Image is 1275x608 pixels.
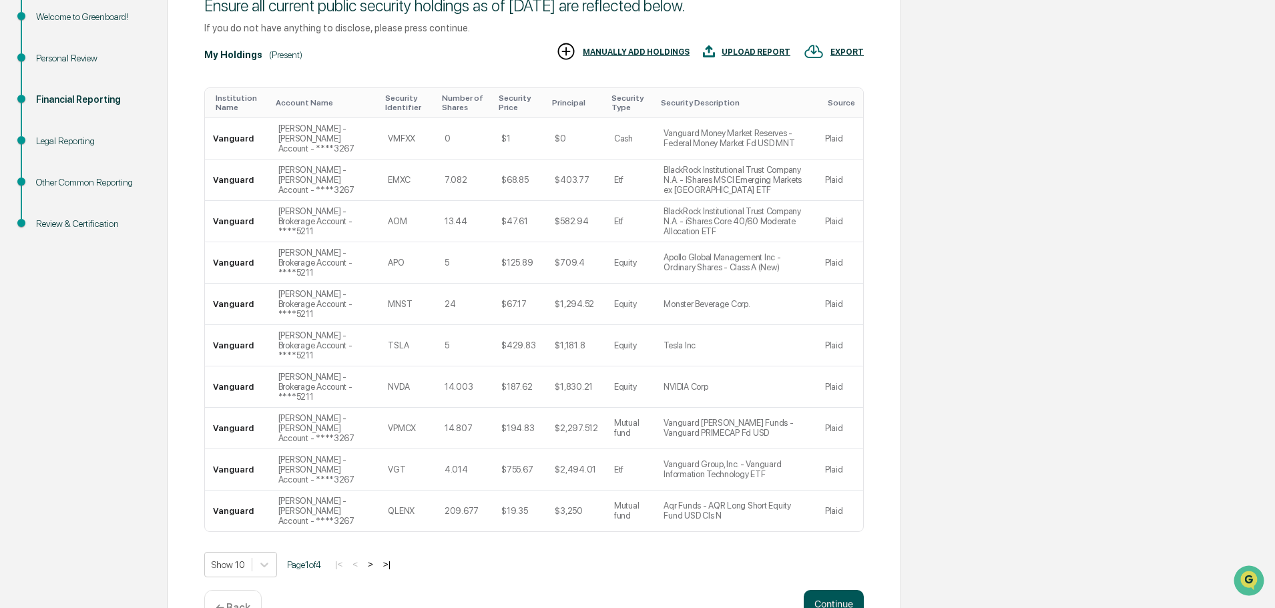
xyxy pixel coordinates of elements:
div: Review & Certification [36,217,146,231]
td: Plaid [817,491,863,531]
td: TSLA [380,325,437,366]
td: Plaid [817,118,863,160]
td: [PERSON_NAME] - Brokerage Account - ****5211 [270,242,380,284]
td: Etf [606,449,656,491]
div: 🗄️ [97,170,107,180]
div: Start new chat [45,102,219,115]
div: Toggle SortBy [216,93,265,112]
td: [PERSON_NAME] - Brokerage Account - ****5211 [270,284,380,325]
td: $187.62 [493,366,547,408]
td: Vanguard [PERSON_NAME] Funds - Vanguard PRIMECAP Fd USD [656,408,817,449]
td: Vanguard Group, Inc. - Vanguard Information Technology ETF [656,449,817,491]
td: $194.83 [493,408,547,449]
div: My Holdings [204,49,262,60]
td: Etf [606,160,656,201]
span: Pylon [133,226,162,236]
td: 24 [437,284,493,325]
button: > [364,559,377,570]
div: Toggle SortBy [828,98,858,107]
td: VGT [380,449,437,491]
a: 🗄️Attestations [91,163,171,187]
td: Mutual fund [606,408,656,449]
div: (Present) [269,49,302,60]
td: 5 [437,242,493,284]
td: APO [380,242,437,284]
div: Other Common Reporting [36,176,146,190]
a: 🖐️Preclearance [8,163,91,187]
div: MANUALLY ADD HOLDINGS [583,47,690,57]
div: Toggle SortBy [661,98,812,107]
td: $2,494.01 [547,449,605,491]
td: Plaid [817,284,863,325]
td: [PERSON_NAME] - [PERSON_NAME] Account - ****3267 [270,160,380,201]
img: 1746055101610-c473b297-6a78-478c-a979-82029cc54cd1 [13,102,37,126]
td: 14.807 [437,408,493,449]
td: Plaid [817,201,863,242]
td: $709.4 [547,242,605,284]
td: $1 [493,118,547,160]
td: NVIDIA Corp [656,366,817,408]
span: Page 1 of 4 [287,559,321,570]
td: Vanguard [205,366,270,408]
td: MNST [380,284,437,325]
img: EXPORT [804,41,824,61]
td: $429.83 [493,325,547,366]
td: Vanguard [205,201,270,242]
td: $1,830.21 [547,366,605,408]
td: Equity [606,366,656,408]
iframe: Open customer support [1232,564,1268,600]
td: [PERSON_NAME] - Brokerage Account - ****5211 [270,366,380,408]
div: Financial Reporting [36,93,146,107]
td: [PERSON_NAME] - Brokerage Account - ****5211 [270,325,380,366]
td: 7.082 [437,160,493,201]
td: $125.89 [493,242,547,284]
td: 13.44 [437,201,493,242]
td: Vanguard [205,284,270,325]
div: Welcome to Greenboard! [36,10,146,24]
td: $3,250 [547,491,605,531]
div: 🔎 [13,195,24,206]
div: UPLOAD REPORT [722,47,790,57]
img: MANUALLY ADD HOLDINGS [556,41,576,61]
td: $403.77 [547,160,605,201]
td: $1,181.8 [547,325,605,366]
td: 14.003 [437,366,493,408]
a: Powered byPylon [94,226,162,236]
td: $755.67 [493,449,547,491]
span: Attestations [110,168,166,182]
td: Vanguard [205,160,270,201]
td: Plaid [817,366,863,408]
div: Toggle SortBy [499,93,541,112]
td: [PERSON_NAME] - [PERSON_NAME] Account - ****3267 [270,491,380,531]
td: $2,297.512 [547,408,605,449]
td: Plaid [817,325,863,366]
span: Preclearance [27,168,86,182]
td: Vanguard [205,491,270,531]
td: Vanguard [205,449,270,491]
td: Vanguard [205,242,270,284]
td: Equity [606,325,656,366]
p: How can we help? [13,28,243,49]
td: Plaid [817,449,863,491]
td: [PERSON_NAME] - Brokerage Account - ****5211 [270,201,380,242]
td: Mutual fund [606,491,656,531]
div: EXPORT [830,47,864,57]
td: Vanguard Money Market Reserves - Federal Money Market Fd USD MNT [656,118,817,160]
td: $1,294.52 [547,284,605,325]
td: Equity [606,242,656,284]
td: Vanguard [205,325,270,366]
td: $47.61 [493,201,547,242]
div: Toggle SortBy [611,93,651,112]
td: NVDA [380,366,437,408]
button: >| [379,559,395,570]
td: VPMCX [380,408,437,449]
td: Vanguard [205,118,270,160]
td: Vanguard [205,408,270,449]
div: Personal Review [36,51,146,65]
td: 0 [437,118,493,160]
button: < [348,559,362,570]
td: [PERSON_NAME] - [PERSON_NAME] Account - ****3267 [270,118,380,160]
td: QLENX [380,491,437,531]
